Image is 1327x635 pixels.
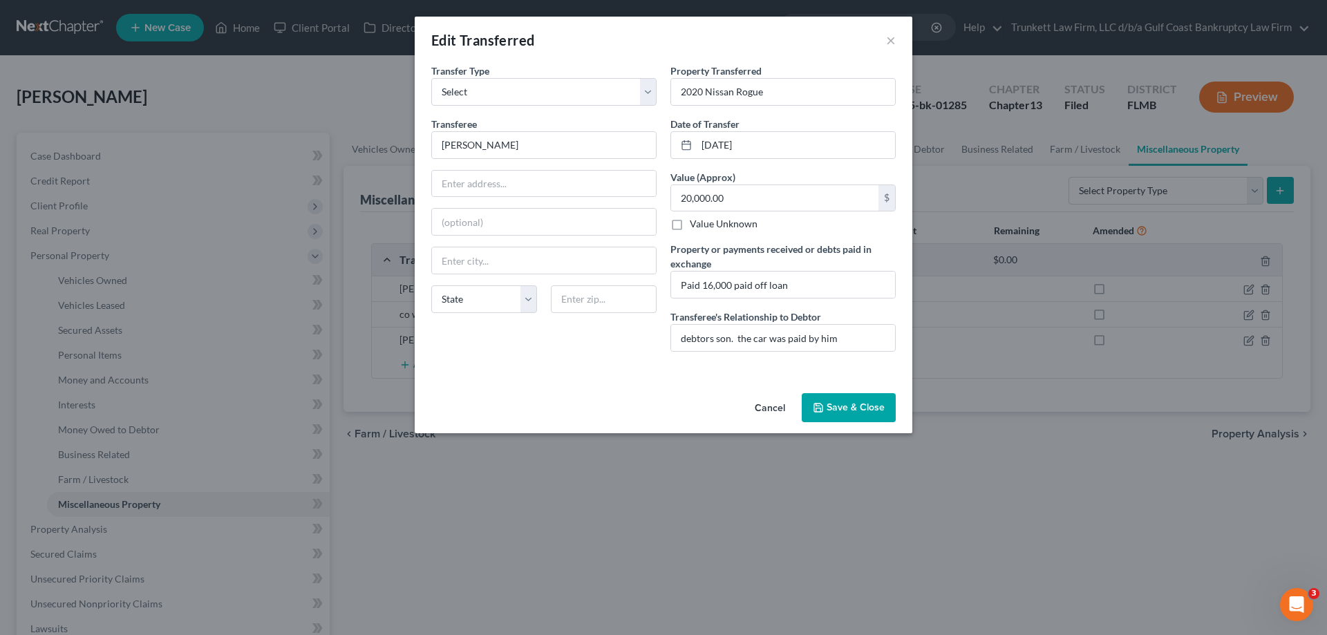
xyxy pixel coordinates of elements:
label: Property or payments received or debts paid in exchange [670,242,896,271]
span: Transferee [431,118,477,130]
input: ex. Title to 2004 Jeep Compass [671,79,895,105]
input: -- [671,272,895,298]
span: 3 [1308,588,1319,599]
button: Save & Close [802,393,896,422]
div: Edit Transferred [431,30,534,50]
input: Enter name... [432,132,656,158]
iframe: Intercom live chat [1280,588,1313,621]
input: Enter city... [432,247,656,274]
input: Enter zip... [551,285,657,313]
input: MM/DD/YYYY [697,132,895,158]
button: × [886,32,896,48]
input: Enter address... [432,171,656,197]
label: Value Unknown [690,217,757,231]
span: Transfer Type [431,65,489,77]
input: -- [671,325,895,351]
span: Property Transferred [670,65,762,77]
input: 0.00 [671,185,878,211]
button: Cancel [744,395,796,422]
div: $ [878,185,895,211]
label: Value (Approx) [670,170,735,184]
label: Transferee's Relationship to Debtor [670,310,821,324]
input: (optional) [432,209,656,235]
span: Date of Transfer [670,118,740,130]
